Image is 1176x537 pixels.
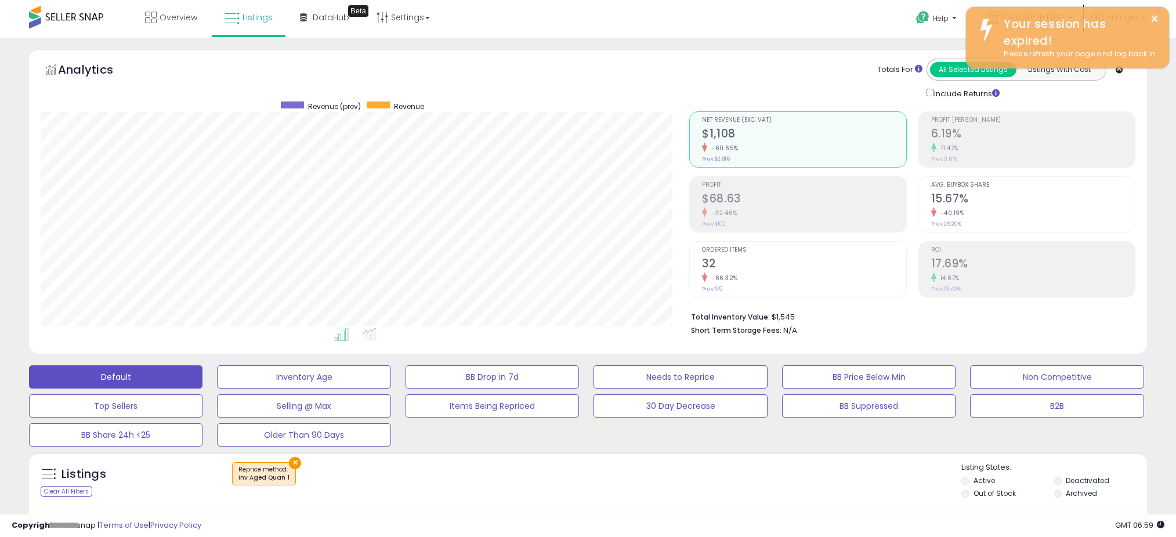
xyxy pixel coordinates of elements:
small: Prev: $2,816 [702,155,730,162]
strong: Copyright [12,520,54,531]
b: Total Inventory Value: [691,312,770,322]
button: Inventory Age [217,365,390,389]
small: Prev: 3.61% [931,155,957,162]
button: Older Than 90 Days [217,423,390,447]
button: Non Competitive [970,365,1144,389]
div: Please refresh your page and log back in [995,49,1160,60]
button: BB Share 24h <25 [29,423,202,447]
small: 71.47% [936,144,958,153]
div: Include Returns [918,86,1014,100]
label: Archived [1066,488,1097,498]
span: Avg. Buybox Share [931,182,1135,188]
label: Deactivated [1066,476,1109,485]
button: × [1150,12,1159,26]
span: Profit [702,182,906,188]
i: Get Help [916,10,930,25]
button: Top Sellers [29,394,202,418]
span: DataHub [313,12,349,23]
small: Prev: 15.40% [931,285,961,292]
h2: $1,108 [702,127,906,143]
button: × [289,457,301,469]
div: Inv Aged Quan 1 [238,474,290,482]
div: seller snap | | [12,520,201,531]
small: Prev: 26.20% [931,220,961,227]
small: Prev: $102 [702,220,726,227]
button: BB Drop in 7d [406,365,579,389]
span: 2025-08-12 06:59 GMT [1115,520,1164,531]
button: 30 Day Decrease [594,394,767,418]
a: Help [907,2,968,38]
span: Revenue (prev) [308,101,361,111]
span: Listings [243,12,273,23]
span: Revenue [394,101,424,111]
h2: 6.19% [931,127,1135,143]
li: $1,545 [691,309,1127,323]
span: Ordered Items [702,247,906,253]
label: Out of Stock [974,488,1016,498]
h5: Analytics [58,61,136,81]
span: Profit [PERSON_NAME] [931,117,1135,124]
button: Items Being Repriced [406,394,579,418]
p: Listing States: [961,462,1147,473]
small: -40.19% [936,209,965,217]
small: Prev: 95 [702,285,722,292]
div: Totals For [877,64,922,75]
div: Your session has expired! [995,16,1160,49]
h2: 17.69% [931,257,1135,273]
small: -60.65% [707,144,739,153]
h2: 15.67% [931,192,1135,208]
div: Tooltip anchor [348,5,368,17]
small: -66.32% [707,274,738,282]
span: Reprice method : [238,465,290,482]
button: All Selected Listings [930,62,1016,77]
span: Overview [160,12,197,23]
button: B2B [970,394,1144,418]
small: -32.46% [707,209,737,217]
button: BB Price Below Min [782,365,956,389]
b: Short Term Storage Fees: [691,325,781,335]
span: ROI [931,247,1135,253]
h2: 32 [702,257,906,273]
span: Net Revenue (Exc. VAT) [702,117,906,124]
span: N/A [783,325,797,336]
h5: Listings [61,466,106,482]
button: Listings With Cost [1016,62,1102,77]
div: Clear All Filters [41,486,92,497]
button: BB Suppressed [782,394,956,418]
button: Needs to Reprice [594,365,767,389]
button: Default [29,365,202,389]
button: Selling @ Max [217,394,390,418]
label: Active [974,476,995,485]
h2: $68.63 [702,192,906,208]
span: Help [933,13,949,23]
small: 14.87% [936,274,960,282]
